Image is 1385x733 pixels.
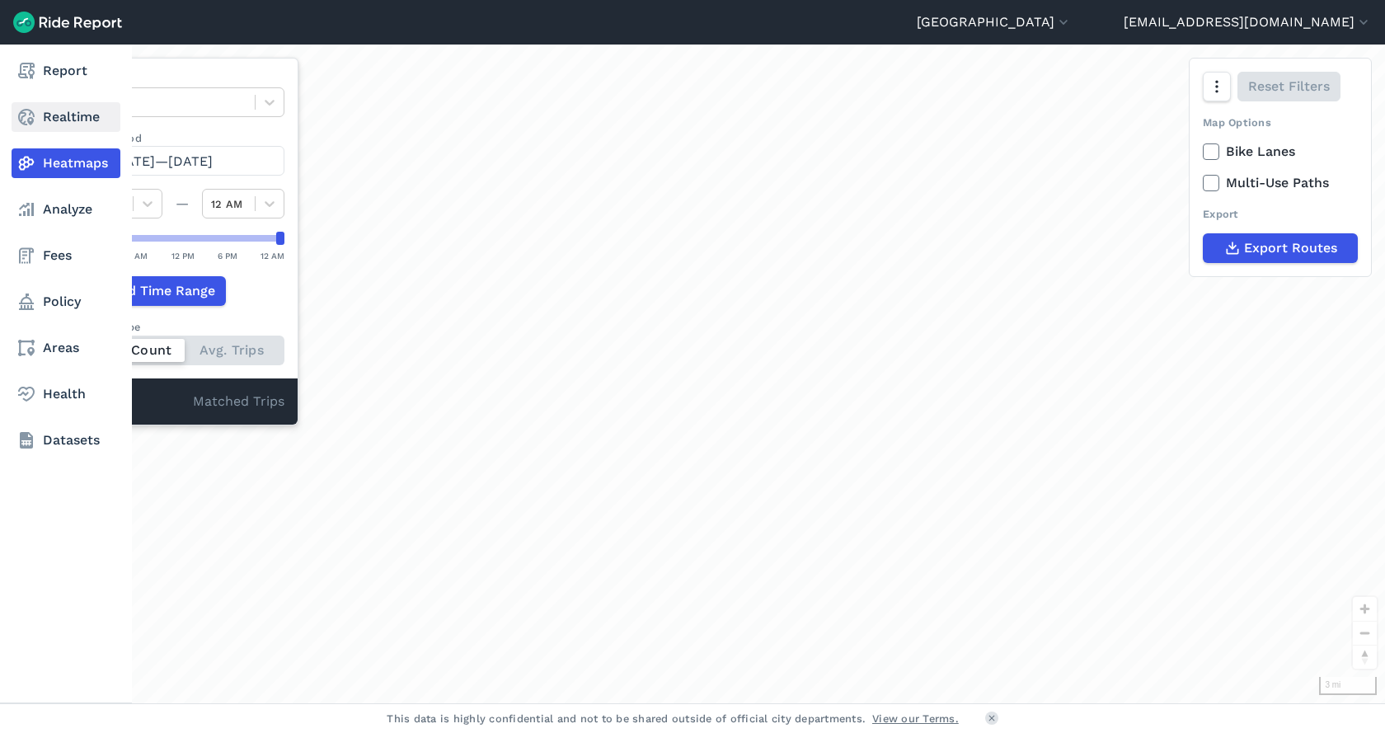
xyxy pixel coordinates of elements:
[80,392,193,413] div: -
[110,281,215,301] span: Add Time Range
[162,194,202,214] div: —
[12,102,120,132] a: Realtime
[80,276,226,306] button: Add Time Range
[12,241,120,270] a: Fees
[1203,115,1358,130] div: Map Options
[171,248,195,263] div: 12 PM
[872,711,959,726] a: View our Terms.
[1248,77,1330,96] span: Reset Filters
[1244,238,1337,258] span: Export Routes
[110,153,213,169] span: [DATE]—[DATE]
[261,248,284,263] div: 12 AM
[12,333,120,363] a: Areas
[12,379,120,409] a: Health
[67,378,298,425] div: Matched Trips
[12,195,120,224] a: Analyze
[80,146,284,176] button: [DATE]—[DATE]
[80,72,284,87] label: Data Type
[12,56,120,86] a: Report
[53,45,1385,703] div: loading
[12,287,120,317] a: Policy
[1203,173,1358,193] label: Multi-Use Paths
[12,425,120,455] a: Datasets
[12,148,120,178] a: Heatmaps
[80,319,284,335] div: Count Type
[1237,72,1340,101] button: Reset Filters
[917,12,1072,32] button: [GEOGRAPHIC_DATA]
[1124,12,1372,32] button: [EMAIL_ADDRESS][DOMAIN_NAME]
[1203,142,1358,162] label: Bike Lanes
[13,12,122,33] img: Ride Report
[80,130,284,146] label: Data Period
[1203,206,1358,222] div: Export
[218,248,237,263] div: 6 PM
[1203,233,1358,263] button: Export Routes
[127,248,148,263] div: 6 AM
